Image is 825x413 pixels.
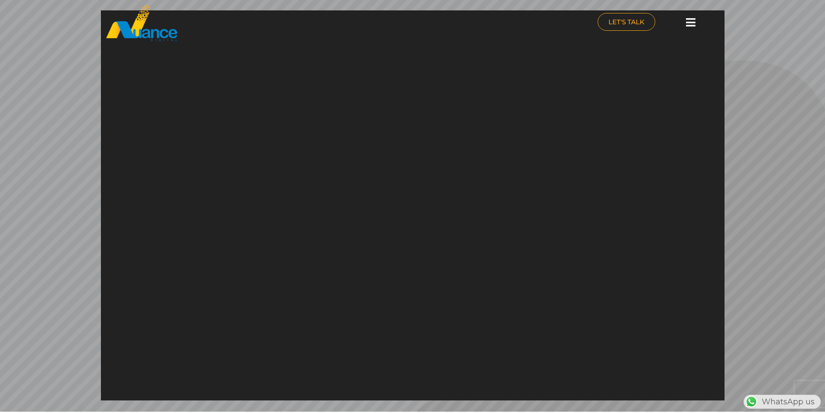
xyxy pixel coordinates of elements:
[608,19,644,25] span: LET'S TALK
[598,13,655,31] a: LET'S TALK
[744,397,821,406] a: WhatsAppWhatsApp us
[105,4,408,42] a: nuance-qatar_logo
[744,395,821,409] div: WhatsApp us
[105,4,178,42] img: nuance-qatar_logo
[744,395,758,409] img: WhatsApp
